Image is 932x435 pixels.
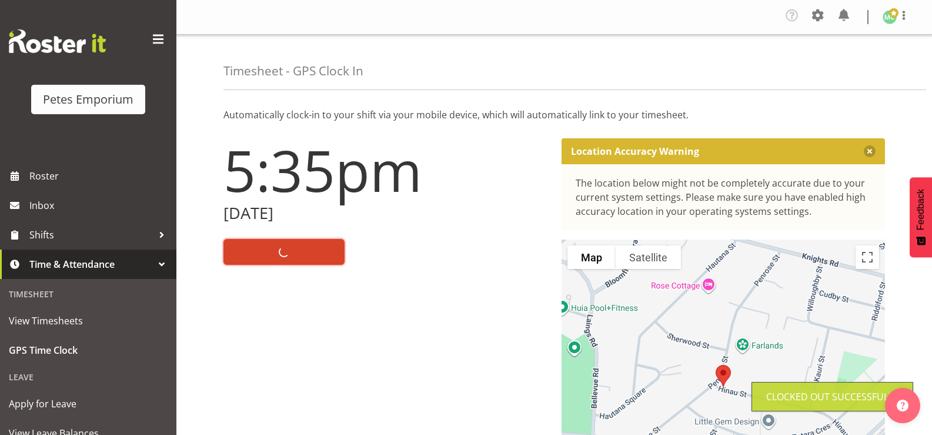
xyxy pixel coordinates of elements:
span: Roster [29,167,171,185]
span: GPS Time Clock [9,341,168,359]
button: Toggle fullscreen view [856,245,879,269]
div: Clocked out Successfully [766,390,898,404]
div: Leave [3,365,173,389]
span: Apply for Leave [9,395,168,413]
img: melissa-cowen2635.jpg [883,10,897,24]
button: Close message [864,145,876,157]
button: Feedback - Show survey [910,177,932,257]
div: The location below might not be completely accurate due to your current system settings. Please m... [576,176,871,218]
a: Apply for Leave [3,389,173,419]
h1: 5:35pm [223,138,547,202]
h2: [DATE] [223,204,547,223]
span: Time & Attendance [29,255,153,273]
img: Rosterit website logo [9,29,106,53]
a: View Timesheets [3,306,173,336]
img: help-xxl-2.png [897,400,908,411]
a: GPS Time Clock [3,336,173,365]
span: View Timesheets [9,312,168,330]
button: Show street map [567,245,616,269]
p: Location Accuracy Warning [571,145,699,157]
span: Inbox [29,197,171,214]
div: Timesheet [3,282,173,306]
span: Shifts [29,226,153,244]
h4: Timesheet - GPS Clock In [223,64,363,78]
div: Petes Emporium [43,91,133,108]
button: Show satellite imagery [616,245,681,269]
p: Automatically clock-in to your shift via your mobile device, which will automatically link to you... [223,108,885,122]
span: Feedback [916,189,926,230]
